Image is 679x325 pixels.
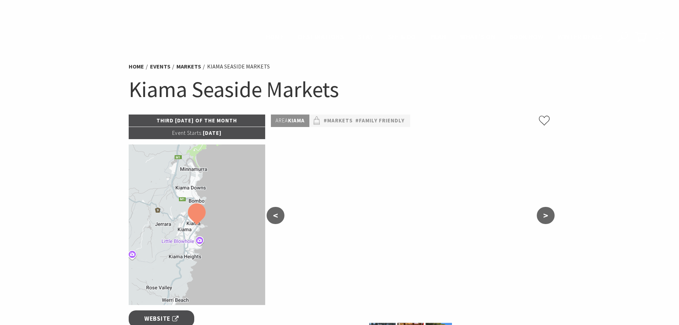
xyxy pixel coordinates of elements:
[267,207,284,224] button: <
[537,207,555,224] button: >
[266,32,284,41] span: Home
[172,130,203,136] span: Event Starts:
[259,31,609,43] nav: Main Menu
[276,117,288,124] span: Area
[144,314,179,324] span: Website
[355,116,405,125] a: #Family Friendly
[324,116,353,125] a: #Markets
[509,32,543,41] span: Book now
[460,32,495,41] span: What’s On
[358,32,374,41] span: Stay
[129,75,551,104] h1: Kiama Seaside Markets
[430,32,446,41] span: Plan
[271,115,309,127] p: Kiama
[298,32,344,41] span: Destinations
[129,127,266,139] p: [DATE]
[388,32,416,41] span: See & Do
[557,32,602,41] span: Winter Deals
[129,115,266,127] p: Third [DATE] of the Month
